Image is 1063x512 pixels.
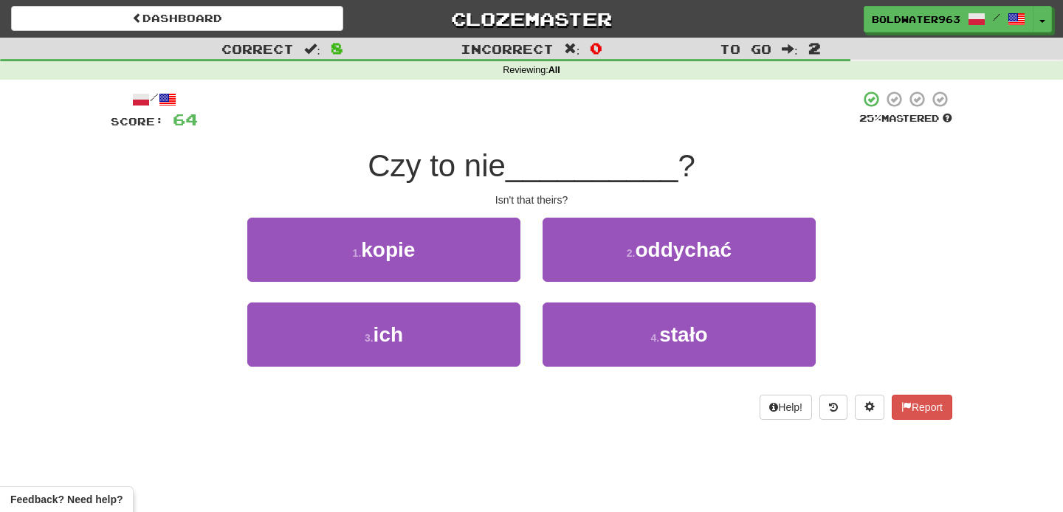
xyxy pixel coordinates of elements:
div: Isn't that theirs? [111,193,952,207]
span: Incorrect [461,41,554,56]
span: / [993,12,1000,22]
span: To go [720,41,771,56]
span: 25 % [859,112,881,124]
small: 4 . [650,332,659,344]
span: Correct [221,41,294,56]
button: 2.oddychać [543,218,816,282]
span: 2 [808,39,821,57]
a: Dashboard [11,6,343,31]
span: Score: [111,115,164,128]
span: __________ [506,148,678,183]
span: : [304,43,320,55]
div: / [111,90,198,108]
span: 64 [173,110,198,128]
span: Open feedback widget [10,492,123,507]
button: 1.kopie [247,218,520,282]
span: 8 [331,39,343,57]
button: 4.stało [543,302,816,367]
small: 1 . [353,247,362,259]
a: Clozemaster [365,6,698,32]
button: Help! [760,395,812,420]
span: BoldWater963 [872,13,960,26]
div: Mastered [859,112,952,125]
small: 3 . [365,332,374,344]
a: BoldWater963 / [864,6,1033,32]
span: ich [374,323,403,346]
small: 2 . [627,247,636,259]
button: 3.ich [247,302,520,367]
strong: All [548,65,560,75]
button: Round history (alt+y) [819,395,847,420]
span: ? [678,148,695,183]
span: : [782,43,798,55]
span: kopie [361,238,415,261]
span: oddychać [635,238,732,261]
span: Czy to nie [368,148,506,183]
span: : [564,43,580,55]
span: stało [659,323,707,346]
button: Report [892,395,952,420]
span: 0 [590,39,602,57]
